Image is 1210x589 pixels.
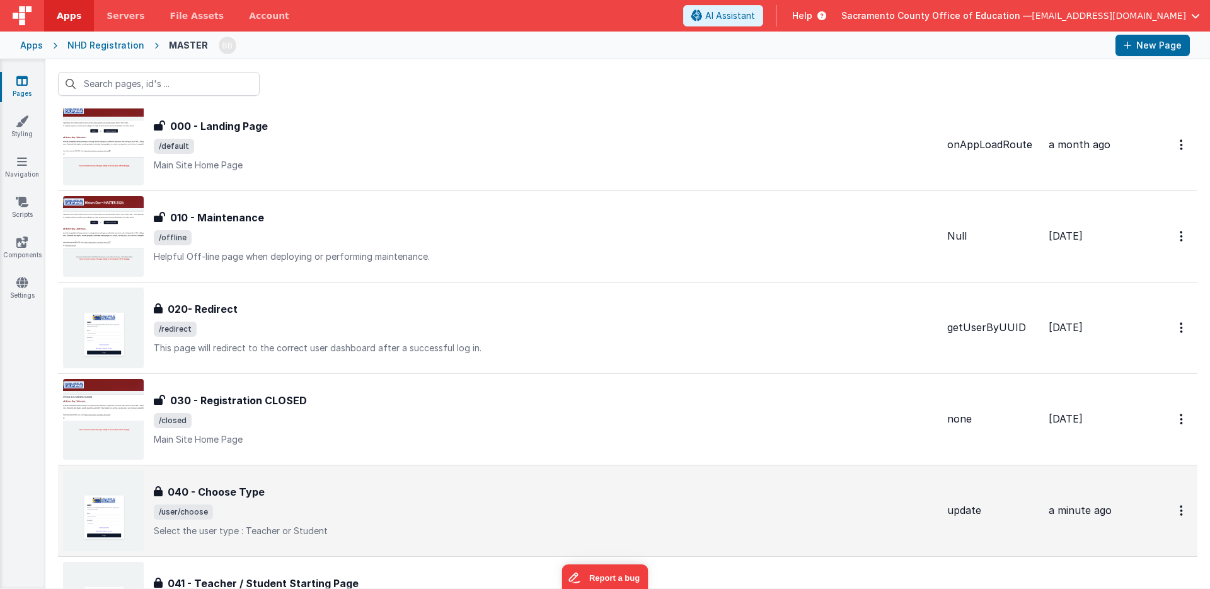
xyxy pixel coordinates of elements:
p: Select the user type : Teacher or Student [154,525,937,537]
div: Apps [20,39,43,52]
p: Main Site Home Page [154,433,937,446]
div: none [947,412,1039,426]
span: /offline [154,230,192,245]
button: Options [1172,223,1192,249]
div: NHD Registration [67,39,144,52]
h3: 030 - Registration CLOSED [170,393,307,408]
button: New Page [1115,35,1190,56]
span: a minute ago [1049,504,1112,516]
button: Options [1172,498,1192,523]
h3: 010 - Maintenance [170,210,264,225]
span: /closed [154,413,192,428]
div: onAppLoadRoute [947,137,1039,152]
p: Helpful Off-line page when deploying or performing maintenance. [154,250,937,263]
p: This page will redirect to the correct user dashboard after a successful log in. [154,342,937,354]
div: update [947,503,1039,518]
span: Sacramento County Office of Education — [841,9,1032,22]
span: AI Assistant [705,9,755,22]
span: [DATE] [1049,412,1083,425]
h3: 020- Redirect [168,301,238,317]
span: [DATE] [1049,321,1083,334]
div: Null [947,229,1039,243]
span: [DATE] [1049,230,1083,242]
div: MASTER [169,39,208,52]
span: Servers [107,9,144,22]
h3: 040 - Choose Type [168,484,265,499]
span: a month ago [1049,138,1110,151]
button: Options [1172,406,1192,432]
span: /user/choose [154,504,213,520]
button: AI Assistant [683,5,763,26]
p: Main Site Home Page [154,159,937,172]
span: /default [154,139,194,154]
span: /redirect [154,322,197,337]
span: [EMAIL_ADDRESS][DOMAIN_NAME] [1032,9,1186,22]
button: Sacramento County Office of Education — [EMAIL_ADDRESS][DOMAIN_NAME] [841,9,1200,22]
img: 3aae05562012a16e32320df8a0cd8a1d [219,37,236,54]
div: getUserByUUID [947,320,1039,335]
h3: 000 - Landing Page [170,119,268,134]
input: Search pages, id's ... [58,72,260,96]
span: File Assets [170,9,224,22]
span: Help [792,9,812,22]
span: Apps [57,9,81,22]
button: Options [1172,315,1192,341]
button: Options [1172,132,1192,158]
